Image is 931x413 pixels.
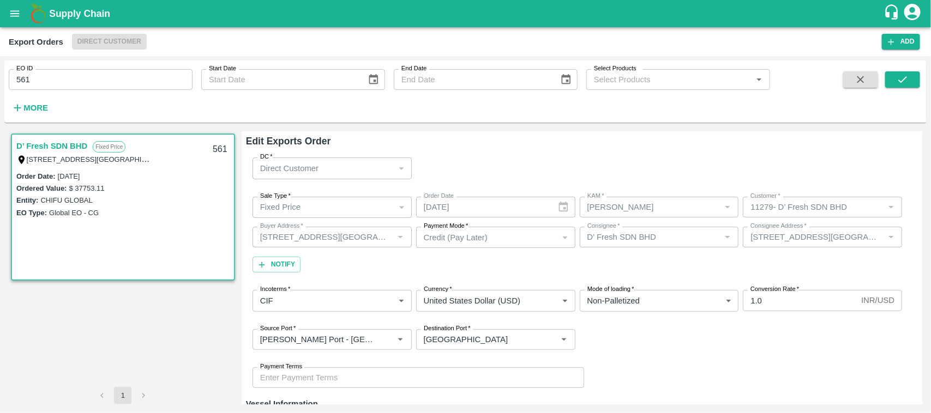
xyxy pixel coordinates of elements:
strong: Vessel Information [246,399,318,408]
input: Enter EO ID [9,69,193,90]
label: Entity: [16,196,38,204]
label: Start Date [209,64,236,73]
p: Credit (Pay Later) [424,232,488,244]
p: Fixed Price [93,141,125,153]
b: Supply Chain [49,8,110,19]
button: More [9,99,51,117]
b: Edit Exports Order [246,136,331,147]
label: Payment Terms [260,362,302,371]
label: Select Products [594,64,636,73]
label: [STREET_ADDRESS][GEOGRAPHIC_DATA] [27,155,171,163]
label: Destination Port [424,324,471,333]
p: Direct Customer [260,162,319,174]
strong: More [23,104,48,112]
label: $ 37753.11 [69,184,104,192]
label: Incoterms [260,285,290,294]
input: Enter Payment Terms [253,367,584,388]
label: CHIFU GLOBAL [40,196,92,204]
input: Select Destination port [419,332,540,347]
label: Payment Mode [424,222,468,230]
label: Mode of loading [587,285,634,294]
label: EO ID [16,64,33,73]
label: Conversion Rate [750,285,799,294]
input: Select Source port [256,332,376,347]
nav: pagination navigation [92,387,154,404]
input: Buyer Address [256,230,391,244]
label: Ordered Value: [16,184,67,192]
button: Open [752,72,766,87]
p: Non-Palletized [587,295,640,307]
label: Global EO - CG [49,209,99,217]
button: page 1 [114,387,131,404]
a: D’ Fresh SDN BHD [16,139,87,153]
label: Order Date : [16,172,56,180]
input: End Date [394,69,551,90]
button: Open [557,332,571,347]
label: [DATE] [58,172,80,180]
input: Select Customer [746,200,881,214]
p: CIF [260,295,273,307]
button: Notify [253,257,301,272]
label: Order Date [424,192,454,201]
label: DC [260,153,273,161]
div: account of current user [903,2,922,25]
input: Select Date [416,197,549,217]
input: Select Products [590,72,749,87]
button: Add [882,34,920,50]
button: Choose date [363,69,384,90]
label: Currency [424,285,452,294]
input: Start Date [201,69,359,90]
p: United States Dollar (USD) [424,295,520,307]
label: KAM [587,192,604,201]
div: customer-support [884,4,903,23]
input: Consignee [583,230,718,244]
label: Sale Type [260,192,291,201]
label: Source Port [260,324,296,333]
button: Choose date [556,69,576,90]
div: 561 [206,137,234,162]
input: Consignee Address [746,230,881,244]
input: KAM [583,200,718,214]
div: Export Orders [9,35,63,49]
label: End Date [401,64,427,73]
label: Buyer Address [260,222,303,230]
label: Consignee [587,222,620,230]
p: Fixed Price [260,201,301,213]
label: Consignee Address [750,222,807,230]
img: logo [27,3,49,25]
a: Supply Chain [49,6,884,21]
label: Customer [750,192,780,201]
button: Open [393,332,407,347]
button: open drawer [2,1,27,26]
label: EO Type: [16,209,47,217]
